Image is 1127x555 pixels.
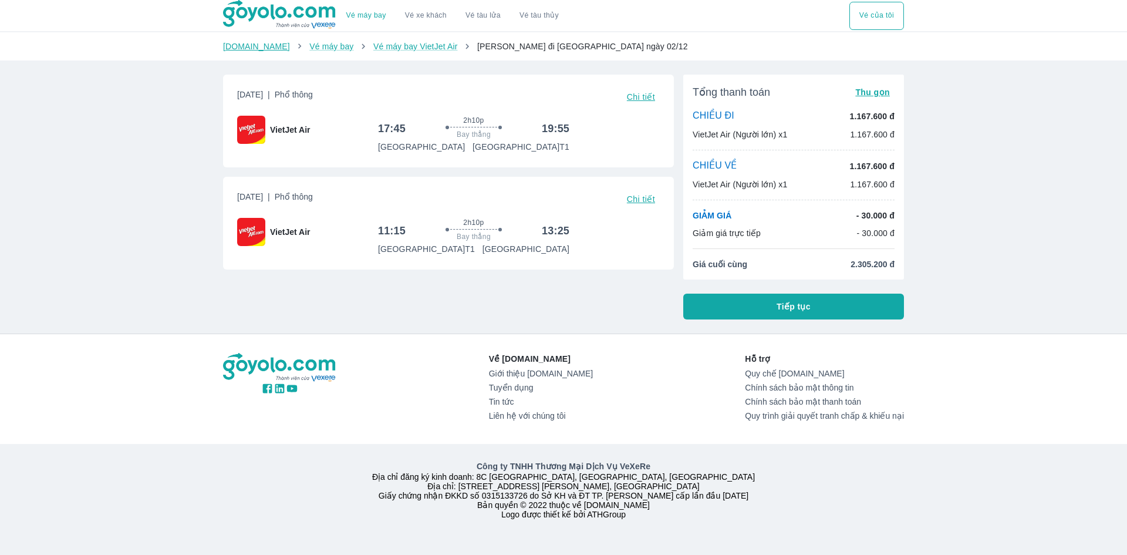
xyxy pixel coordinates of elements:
span: 2.305.200 đ [851,258,895,270]
img: logo [223,353,337,382]
a: Chính sách bảo mật thông tin [745,383,904,392]
a: Tuyển dụng [489,383,593,392]
p: 1.167.600 đ [850,110,895,122]
a: Vé máy bay VietJet Air [373,42,457,51]
p: [GEOGRAPHIC_DATA] T1 [473,141,569,153]
p: VietJet Air (Người lớn) x1 [693,179,787,190]
span: Chi tiết [627,194,655,204]
span: Bay thẳng [457,130,491,139]
a: [DOMAIN_NAME] [223,42,290,51]
div: Địa chỉ đăng ký kinh doanh: 8C [GEOGRAPHIC_DATA], [GEOGRAPHIC_DATA], [GEOGRAPHIC_DATA] Địa chỉ: [... [216,460,911,519]
span: Thu gọn [855,88,890,97]
h6: 13:25 [542,224,569,238]
nav: breadcrumb [223,41,904,52]
span: 2h10p [463,218,484,227]
span: VietJet Air [270,226,310,238]
p: - 30.000 đ [856,210,895,221]
p: Giảm giá trực tiếp [693,227,761,239]
p: 1.167.600 đ [850,160,895,172]
a: Tin tức [489,397,593,406]
span: Tổng thanh toán [693,85,770,99]
button: Vé tàu thủy [510,2,568,30]
span: Giá cuối cùng [693,258,747,270]
span: Bay thẳng [457,232,491,241]
button: Chi tiết [622,89,660,105]
button: Tiếp tục [683,294,904,319]
p: - 30.000 đ [856,227,895,239]
a: Giới thiệu [DOMAIN_NAME] [489,369,593,378]
h6: 19:55 [542,122,569,136]
a: Vé máy bay [309,42,353,51]
p: CHIỀU ĐI [693,110,734,123]
span: Chi tiết [627,92,655,102]
button: Vé của tôi [849,2,904,30]
p: Hỗ trợ [745,353,904,365]
h6: 17:45 [378,122,406,136]
p: CHIỀU VỀ [693,160,737,173]
p: VietJet Air (Người lớn) x1 [693,129,787,140]
div: choose transportation mode [337,2,568,30]
span: [DATE] [237,89,313,105]
a: Vé tàu lửa [456,2,510,30]
a: Chính sách bảo mật thanh toán [745,397,904,406]
span: Tiếp tục [777,301,811,312]
a: Vé xe khách [405,11,447,20]
button: Thu gọn [851,84,895,100]
div: choose transportation mode [849,2,904,30]
span: VietJet Air [270,124,310,136]
p: GIẢM GIÁ [693,210,731,221]
span: | [268,192,270,201]
a: Quy chế [DOMAIN_NAME] [745,369,904,378]
a: Liên hệ với chúng tôi [489,411,593,421]
a: Vé máy bay [346,11,386,20]
p: [GEOGRAPHIC_DATA] T1 [378,243,475,255]
span: [PERSON_NAME] đi [GEOGRAPHIC_DATA] ngày 02/12 [477,42,688,51]
button: Chi tiết [622,191,660,207]
p: [GEOGRAPHIC_DATA] [378,141,465,153]
span: [DATE] [237,191,313,207]
span: 2h10p [463,116,484,125]
span: Phổ thông [275,90,313,99]
p: 1.167.600 đ [850,129,895,140]
h6: 11:15 [378,224,406,238]
p: [GEOGRAPHIC_DATA] [482,243,569,255]
p: Công ty TNHH Thương Mại Dịch Vụ VeXeRe [225,460,902,472]
a: Quy trình giải quyết tranh chấp & khiếu nại [745,411,904,421]
span: Phổ thông [275,192,313,201]
p: 1.167.600 đ [850,179,895,190]
span: | [268,90,270,99]
p: Về [DOMAIN_NAME] [489,353,593,365]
